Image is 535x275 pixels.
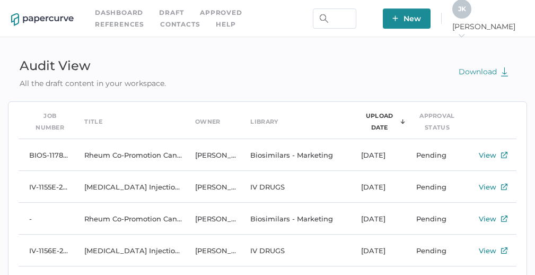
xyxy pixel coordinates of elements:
[240,203,350,235] td: Biosimilars - Marketing
[501,247,507,254] img: external-link-icon.7ec190a1.svg
[452,22,524,41] span: [PERSON_NAME]
[479,244,496,257] div: View
[19,203,74,235] td: -
[240,171,350,203] td: IV DRUGS
[313,8,356,29] input: Search Workspace
[84,116,102,127] div: Title
[185,139,240,171] td: [PERSON_NAME]
[95,19,144,30] a: References
[240,235,350,267] td: IV DRUGS
[501,67,508,76] img: download-green.2f70a7b3.svg
[501,216,507,222] img: external-link-icon.7ec190a1.svg
[459,67,508,76] span: Download
[350,203,406,235] td: [DATE]
[350,235,406,267] td: [DATE]
[74,171,185,203] td: [MEDICAL_DATA] Injection - [DATE]
[320,14,328,23] img: search.bf03fe8b.svg
[11,13,74,26] img: papercurve-logo-colour.7244d18c.svg
[406,139,461,171] td: Pending
[19,171,74,203] td: IV-1155E-2025.08.25-2.0
[74,235,185,267] td: [MEDICAL_DATA] Injection, USP - [DATE]
[74,139,185,171] td: Rheum Co-Promotion Canada_v1-4
[406,171,461,203] td: Pending
[406,203,461,235] td: Pending
[392,15,398,21] img: plus-white.e19ec114.svg
[383,8,431,29] button: New
[185,203,240,235] td: [PERSON_NAME]
[479,181,496,193] div: View
[392,8,421,29] span: New
[160,19,200,30] a: Contacts
[216,19,235,30] div: help
[185,235,240,267] td: [PERSON_NAME]
[479,149,496,161] div: View
[159,7,184,19] a: Draft
[195,116,221,127] div: Owner
[95,7,143,19] a: Dashboard
[19,235,74,267] td: IV-1156E-2025.08.25-2.0
[448,62,519,82] button: Download
[185,171,240,203] td: [PERSON_NAME]
[479,212,496,225] div: View
[458,5,466,13] span: J K
[74,203,185,235] td: Rheum Co-Promotion Canada_v1-4
[240,139,350,171] td: Biosimilars - Marketing
[200,7,242,19] a: Approved
[29,110,71,133] div: Job Number
[350,171,406,203] td: [DATE]
[400,119,405,124] img: sorting-arrow-down.c3f0a1d0.svg
[19,139,74,171] td: BIOS-1178E-2025.09.08-1.0
[501,184,507,190] img: external-link-icon.7ec190a1.svg
[361,110,398,133] div: Upload Date
[458,32,465,39] i: arrow_right
[416,110,458,133] div: Approval Status
[8,78,178,89] div: All the draft content in your workspace.
[501,152,507,158] img: external-link-icon.7ec190a1.svg
[8,54,178,78] div: Audit View
[406,235,461,267] td: Pending
[350,139,406,171] td: [DATE]
[250,116,278,127] div: Library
